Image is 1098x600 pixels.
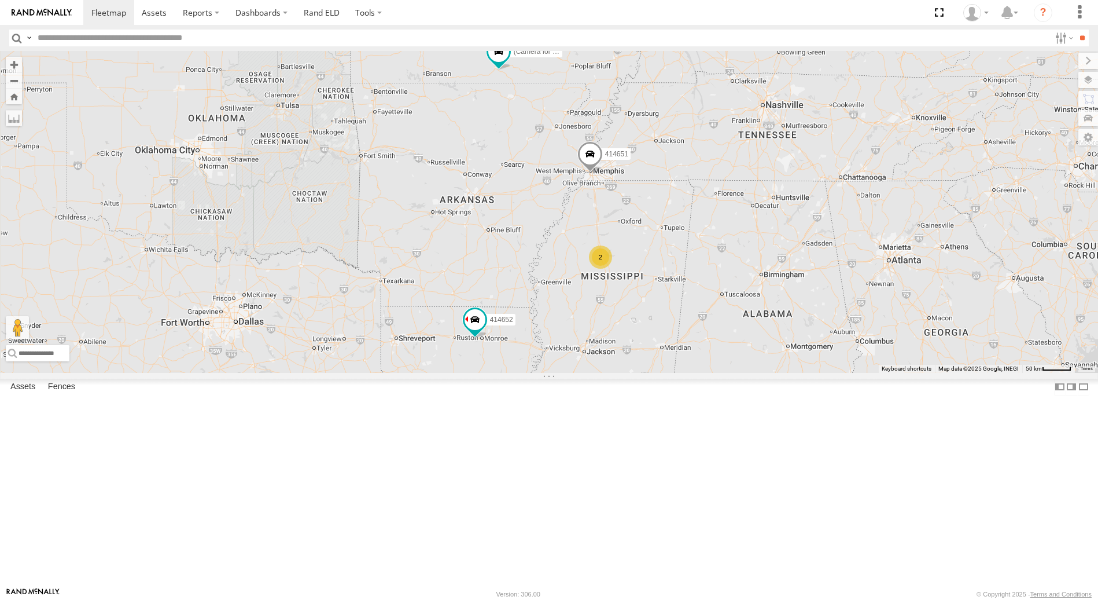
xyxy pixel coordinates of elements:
[882,365,931,373] button: Keyboard shortcuts
[490,316,513,324] span: 414652
[589,246,612,269] div: 2
[42,379,81,396] label: Fences
[12,9,72,17] img: rand-logo.svg
[1066,379,1077,396] label: Dock Summary Table to the Right
[1081,366,1093,371] a: Terms (opens in new tab)
[1054,379,1066,396] label: Dock Summary Table to the Left
[6,316,29,339] button: Drag Pegman onto the map to open Street View
[1026,365,1042,372] span: 50 km
[1030,591,1092,598] a: Terms and Conditions
[5,379,41,396] label: Assets
[1078,129,1098,145] label: Map Settings
[1078,379,1089,396] label: Hide Summary Table
[6,588,60,600] a: Visit our Website
[1051,30,1075,46] label: Search Filter Options
[496,591,540,598] div: Version: 306.00
[6,89,22,104] button: Zoom Home
[938,365,1019,372] span: Map data ©2025 Google, INEGI
[959,4,993,21] div: Gene Roberts
[1034,3,1052,22] i: ?
[6,110,22,126] label: Measure
[1022,365,1075,373] button: Map Scale: 50 km per 47 pixels
[977,591,1092,598] div: © Copyright 2025 -
[514,47,638,56] span: (Camera for 361082) 357660104100789
[605,150,628,158] span: 414651
[6,57,22,72] button: Zoom in
[24,30,34,46] label: Search Query
[6,72,22,89] button: Zoom out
